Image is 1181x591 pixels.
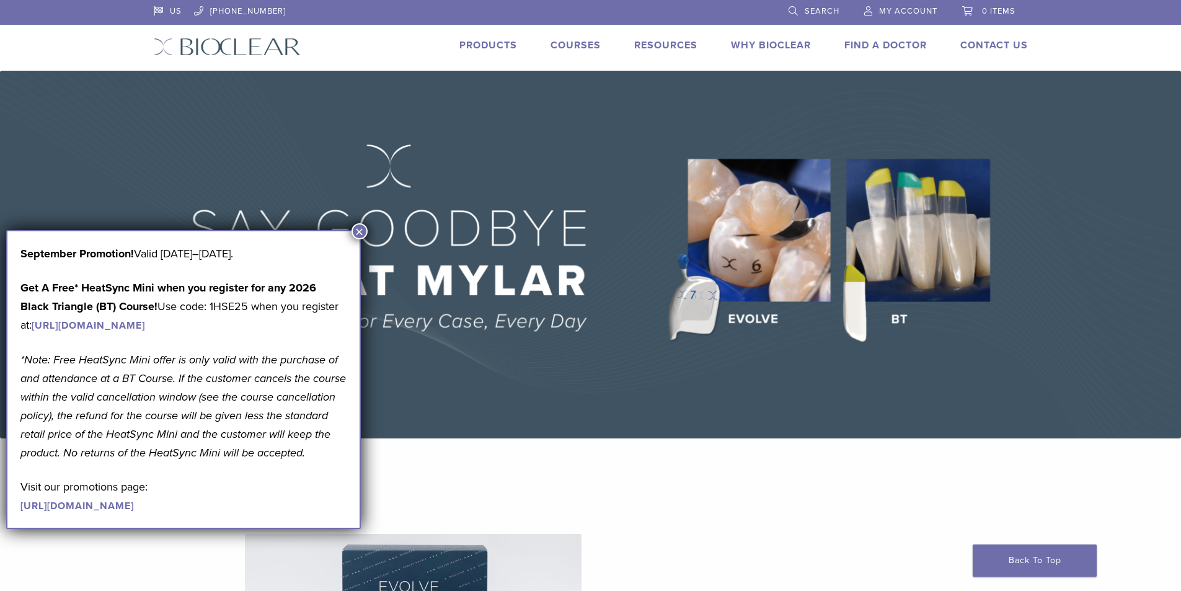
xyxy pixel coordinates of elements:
b: September Promotion! [20,247,134,260]
a: [URL][DOMAIN_NAME] [32,319,145,332]
a: Products [459,39,517,51]
a: Find A Doctor [844,39,927,51]
button: Close [352,223,368,239]
a: [URL][DOMAIN_NAME] [20,500,134,512]
a: Courses [551,39,601,51]
p: Valid [DATE]–[DATE]. [20,244,347,263]
span: Search [805,6,839,16]
em: *Note: Free HeatSync Mini offer is only valid with the purchase of and attendance at a BT Course.... [20,353,346,460]
a: Back To Top [973,544,1097,577]
a: Why Bioclear [731,39,811,51]
p: Use code: 1HSE25 when you register at: [20,278,347,334]
a: Resources [634,39,697,51]
span: 0 items [982,6,1015,16]
a: Contact Us [960,39,1028,51]
img: Bioclear [154,38,301,56]
strong: Get A Free* HeatSync Mini when you register for any 2026 Black Triangle (BT) Course! [20,281,316,313]
p: Visit our promotions page: [20,478,347,515]
span: My Account [879,6,937,16]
